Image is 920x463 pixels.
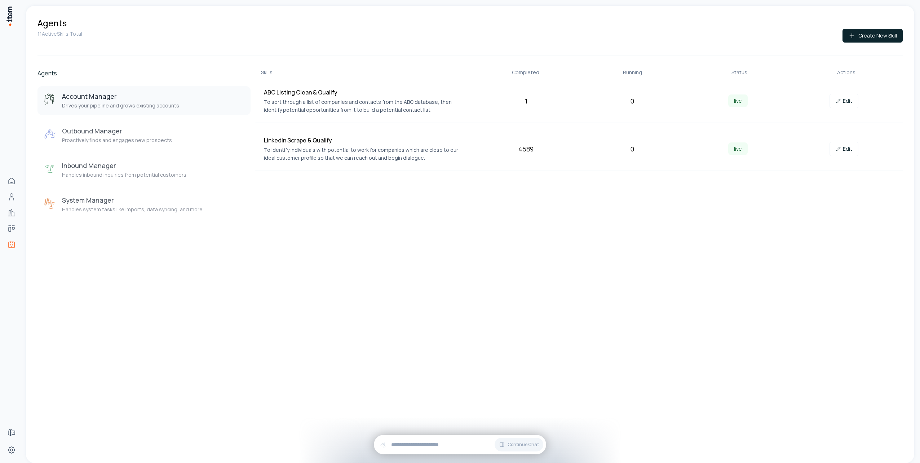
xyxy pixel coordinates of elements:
[842,29,903,43] button: Create New Skill
[4,174,19,188] a: Home
[508,442,539,447] span: Continue Chat
[796,69,897,76] div: Actions
[495,438,543,451] button: Continue Chat
[264,146,470,162] p: To identify individuals with potential to work for companies which are close to our ideal custome...
[62,102,179,109] p: Drives your pipeline and grows existing accounts
[43,197,56,210] img: System Manager
[4,425,19,440] a: Forms
[582,69,683,76] div: Running
[582,96,682,106] div: 0
[4,443,19,457] a: Settings
[62,127,172,135] h3: Outbound Manager
[6,6,13,26] img: Item Brain Logo
[4,237,19,252] a: Agents
[4,190,19,204] a: Contacts
[37,190,251,219] button: System ManagerSystem ManagerHandles system tasks like imports, data syncing, and more
[264,136,470,145] h4: LinkedIn Scrape & Qualify
[43,128,56,141] img: Outbound Manager
[264,98,470,114] p: To sort through a list of companies and contacts from the ABC database, then identify potential o...
[728,94,748,107] span: live
[4,206,19,220] a: Companies
[62,161,186,170] h3: Inbound Manager
[374,435,546,454] div: Continue Chat
[264,88,470,97] h4: ABC Listing Clean & Qualify
[37,69,251,78] h2: Agents
[728,142,748,155] span: live
[689,69,790,76] div: Status
[62,137,172,144] p: Proactively finds and engages new prospects
[37,30,82,38] p: 11 Active Skills Total
[37,86,251,115] button: Account ManagerAccount ManagerDrives your pipeline and grows existing accounts
[37,17,67,29] h1: Agents
[4,221,19,236] a: deals
[62,196,203,204] h3: System Manager
[37,121,251,150] button: Outbound ManagerOutbound ManagerProactively finds and engages new prospects
[62,206,203,213] p: Handles system tasks like imports, data syncing, and more
[43,93,56,106] img: Account Manager
[830,94,858,108] a: Edit
[582,144,682,154] div: 0
[475,69,576,76] div: Completed
[62,92,179,101] h3: Account Manager
[37,155,251,184] button: Inbound ManagerInbound ManagerHandles inbound inquiries from potential customers
[830,142,858,156] a: Edit
[476,144,576,154] div: 4589
[261,69,469,76] div: Skills
[43,163,56,176] img: Inbound Manager
[476,96,576,106] div: 1
[62,171,186,178] p: Handles inbound inquiries from potential customers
